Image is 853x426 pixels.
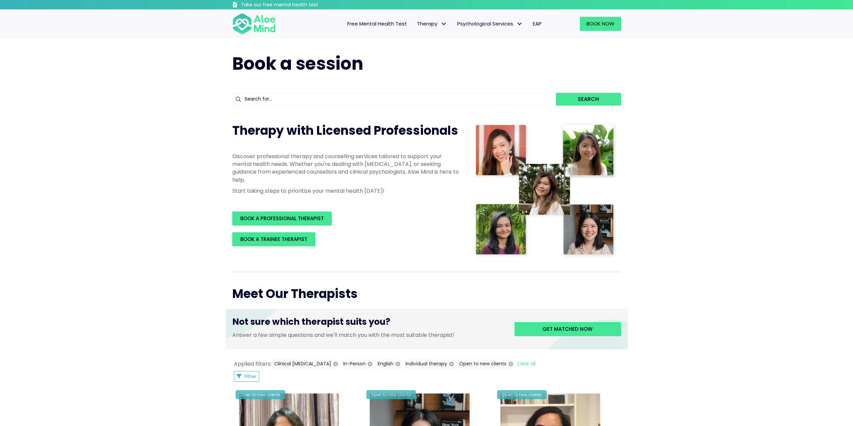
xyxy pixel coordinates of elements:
[232,93,556,106] input: Search for...
[232,51,363,76] span: Book a session
[341,359,374,369] button: In-Person
[404,359,456,369] button: Individual therapy
[457,20,523,27] span: Psychological Services
[236,390,285,399] div: Open to new clients
[376,359,402,369] button: English
[232,13,276,35] img: Aloe mind Logo
[457,359,515,369] button: Open to new clients
[342,17,412,31] a: Free Mental Health Test
[232,122,458,139] span: Therapy with Licensed Professionals
[497,390,547,399] div: Open to new clients
[516,359,536,369] button: Clear all
[241,2,354,8] h3: Take our free mental health test
[232,331,504,339] p: Answer a few simple questions and we'll match you with the most suitable therapist!
[232,285,358,302] span: Meet Our Therapists
[580,17,621,31] a: Book Now
[272,359,340,369] button: Clinical [MEDICAL_DATA]
[533,20,542,27] span: EAP
[240,236,307,243] span: BOOK A TRAINEE THERAPIST
[366,390,416,399] div: Open to new clients
[439,19,449,29] span: Therapy: submenu
[232,211,332,226] a: BOOK A PROFESSIONAL THERAPIST
[528,17,547,31] a: EAP
[232,232,315,246] a: BOOK A TRAINEE THERAPIST
[285,17,547,31] nav: Menu
[232,316,504,331] h3: Not sure which therapist suits you?
[234,371,259,382] button: Filter Listings
[556,93,621,106] button: Search
[417,20,447,27] span: Therapy
[232,153,460,184] p: Discover professional therapy and counselling services tailored to support your mental health nee...
[232,2,354,9] a: Take our free mental health test
[240,215,324,222] span: BOOK A PROFESSIONAL THERAPIST
[347,20,407,27] span: Free Mental Health Test
[543,325,593,332] span: Get matched now
[587,20,614,27] span: Book Now
[234,360,271,368] span: Applied filters:
[452,17,528,31] a: Psychological ServicesPsychological Services: submenu
[232,187,460,195] p: Start taking steps to prioritize your mental health [DATE]!
[514,322,621,336] a: Get matched now
[474,122,617,258] img: Therapist collage
[245,373,256,380] span: Filter
[412,17,452,31] a: TherapyTherapy: submenu
[515,19,525,29] span: Psychological Services: submenu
